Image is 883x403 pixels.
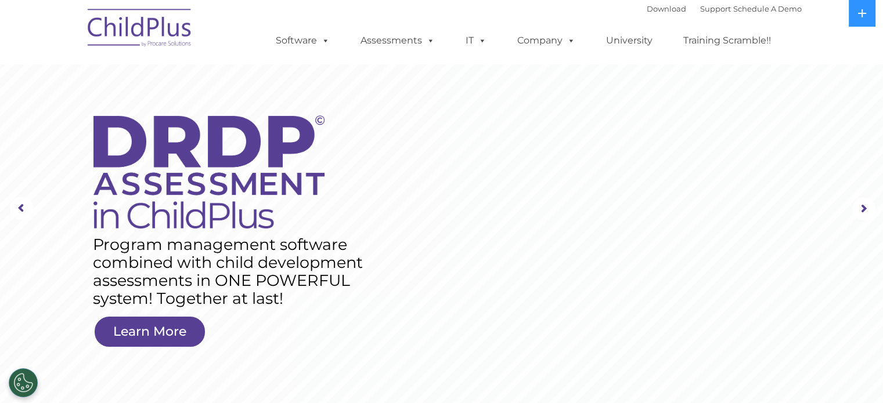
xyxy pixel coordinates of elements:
rs-layer: Program management software combined with child development assessments in ONE POWERFUL system! T... [93,235,376,307]
img: DRDP Assessment in ChildPlus [93,115,325,228]
a: Company [506,29,587,52]
a: Assessments [349,29,446,52]
font: | [647,4,802,13]
a: Download [647,4,686,13]
a: Training Scramble!! [672,29,783,52]
a: University [594,29,664,52]
a: IT [454,29,498,52]
img: ChildPlus by Procare Solutions [82,1,198,59]
a: Learn More [95,317,205,347]
a: Software [264,29,341,52]
button: Cookies Settings [9,368,38,397]
a: Support [700,4,731,13]
a: Schedule A Demo [733,4,802,13]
